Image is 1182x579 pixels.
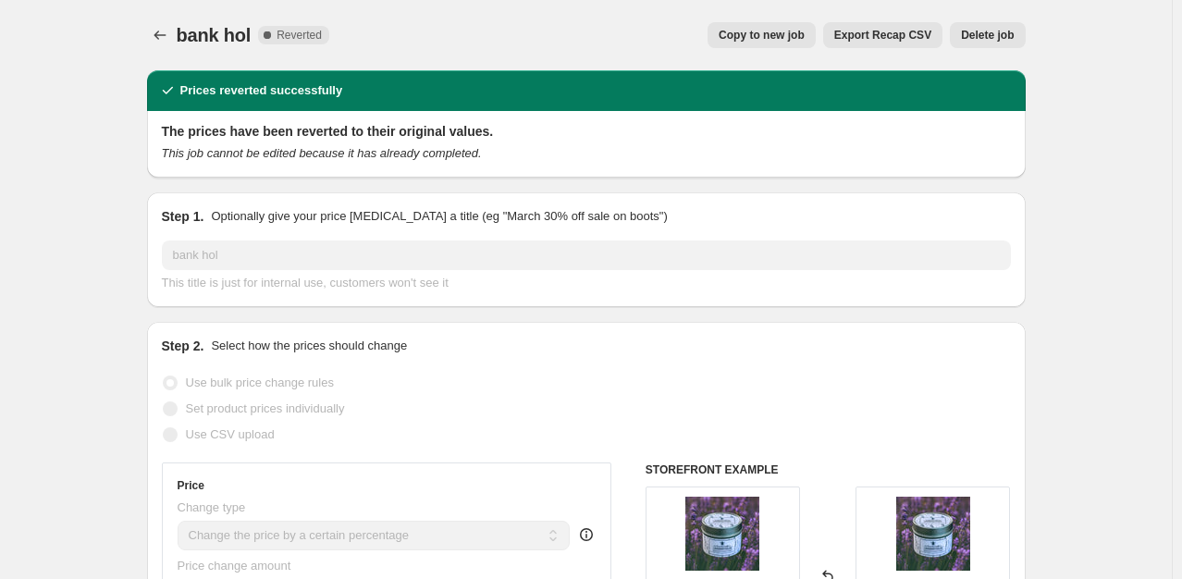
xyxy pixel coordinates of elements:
[178,559,291,573] span: Price change amount
[277,28,322,43] span: Reverted
[186,427,275,441] span: Use CSV upload
[178,500,246,514] span: Change type
[147,22,173,48] button: Price change jobs
[685,497,759,571] img: Lavender_Fields_Small_3_80x.jpg
[162,276,449,289] span: This title is just for internal use, customers won't see it
[211,337,407,355] p: Select how the prices should change
[162,207,204,226] h2: Step 1.
[186,376,334,389] span: Use bulk price change rules
[577,525,596,544] div: help
[211,207,667,226] p: Optionally give your price [MEDICAL_DATA] a title (eg "March 30% off sale on boots")
[834,28,931,43] span: Export Recap CSV
[162,337,204,355] h2: Step 2.
[180,81,343,100] h2: Prices reverted successfully
[961,28,1014,43] span: Delete job
[708,22,816,48] button: Copy to new job
[186,401,345,415] span: Set product prices individually
[177,25,252,45] span: bank hol
[896,497,970,571] img: Lavender_Fields_Small_3_80x.jpg
[719,28,805,43] span: Copy to new job
[646,462,1011,477] h6: STOREFRONT EXAMPLE
[162,146,482,160] i: This job cannot be edited because it has already completed.
[950,22,1025,48] button: Delete job
[162,240,1011,270] input: 30% off holiday sale
[162,122,1011,141] h2: The prices have been reverted to their original values.
[823,22,942,48] button: Export Recap CSV
[178,478,204,493] h3: Price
